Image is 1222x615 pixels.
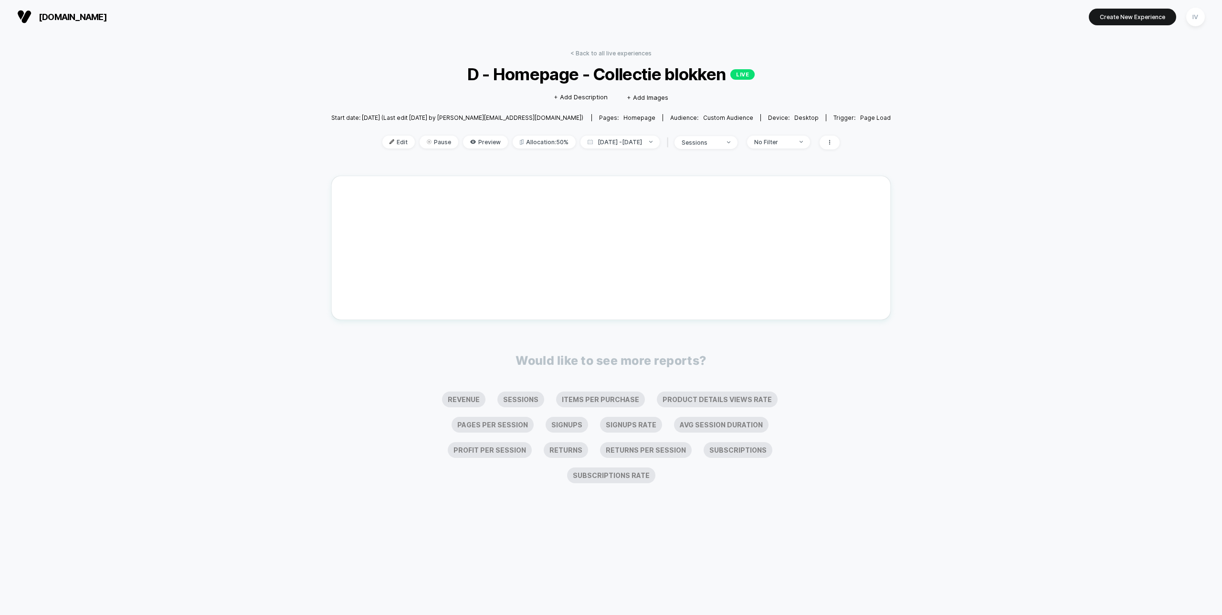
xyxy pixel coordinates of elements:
[1186,8,1205,26] div: IV
[703,114,753,121] span: Custom Audience
[516,353,706,368] p: Would like to see more reports?
[682,139,720,146] div: sessions
[760,114,826,121] span: Device:
[599,114,655,121] div: Pages:
[754,138,792,146] div: No Filter
[331,114,583,121] span: Start date: [DATE] (Last edit [DATE] by [PERSON_NAME][EMAIL_ADDRESS][DOMAIN_NAME])
[554,93,608,102] span: + Add Description
[556,392,645,407] li: Items Per Purchase
[359,64,863,84] span: D - Homepage - Collectie blokken
[649,141,653,143] img: end
[14,9,110,24] button: [DOMAIN_NAME]
[513,136,576,148] span: Allocation: 50%
[727,141,730,143] img: end
[730,69,755,80] p: LIVE
[588,139,593,144] img: calendar
[17,10,32,24] img: Visually logo
[704,442,772,458] li: Subscriptions
[442,392,485,407] li: Revenue
[580,136,660,148] span: [DATE] - [DATE]
[627,94,668,101] span: + Add Images
[623,114,655,121] span: homepage
[567,467,655,483] li: Subscriptions Rate
[544,442,588,458] li: Returns
[39,12,107,22] span: [DOMAIN_NAME]
[546,417,588,433] li: Signups
[570,50,652,57] a: < Back to all live experiences
[463,136,508,148] span: Preview
[1089,9,1176,25] button: Create New Experience
[833,114,891,121] div: Trigger:
[382,136,415,148] span: Edit
[664,136,674,149] span: |
[794,114,819,121] span: desktop
[452,417,534,433] li: Pages Per Session
[600,417,662,433] li: Signups Rate
[670,114,753,121] div: Audience:
[674,417,769,433] li: Avg Session Duration
[420,136,458,148] span: Pause
[427,139,432,144] img: end
[497,392,544,407] li: Sessions
[657,392,778,407] li: Product Details Views Rate
[520,139,524,145] img: rebalance
[390,139,394,144] img: edit
[800,141,803,143] img: end
[600,442,692,458] li: Returns Per Session
[860,114,891,121] span: Page Load
[448,442,532,458] li: Profit Per Session
[1183,7,1208,27] button: IV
